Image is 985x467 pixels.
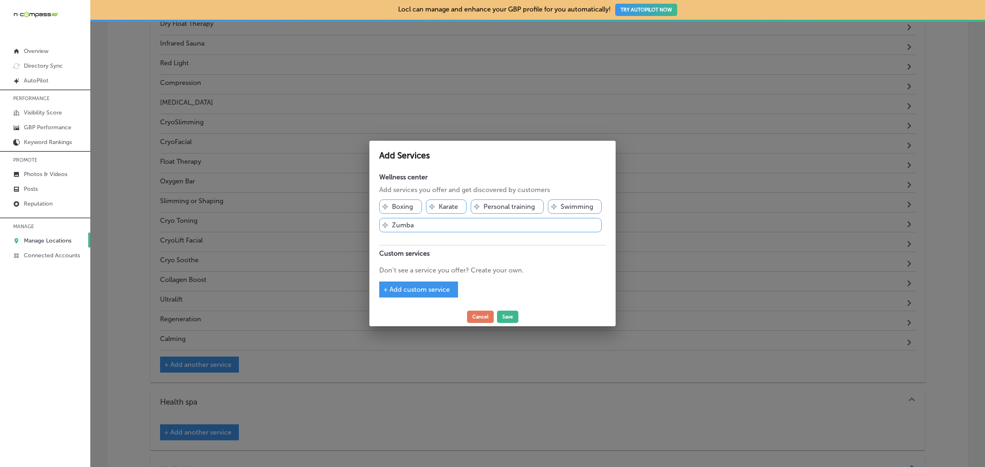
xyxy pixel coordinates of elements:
p: Reputation [24,200,53,207]
p: Photos & Videos [24,171,67,178]
span: + Add custom service [383,286,450,293]
p: Posts [24,185,38,192]
p: GBP Performance [24,124,71,131]
p: Keyword Rankings [24,139,72,146]
p: Karate [439,203,458,211]
p: Visibility Score [24,109,62,116]
button: Cancel [467,311,494,323]
p: Directory Sync [24,62,63,69]
p: Don’t see a service you offer? Create your own. [379,266,606,275]
p: Personal training [483,203,535,211]
h4: Custom services [379,245,606,261]
p: Add services you offer and get discovered by customers [379,185,606,195]
p: Boxing [392,203,413,211]
button: Save [497,311,518,323]
p: Manage Locations [24,237,71,244]
button: TRY AUTOPILOT NOW [615,4,677,16]
p: Zumba [392,221,414,229]
h4: Wellness center [379,173,606,181]
p: Overview [24,48,48,55]
img: 660ab0bf-5cc7-4cb8-ba1c-48b5ae0f18e60NCTV_CLogo_TV_Black_-500x88.png [13,11,58,18]
h2: Add Services [379,151,606,161]
p: AutoPilot [24,77,48,84]
p: Swimming [561,203,593,211]
p: Connected Accounts [24,252,80,259]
